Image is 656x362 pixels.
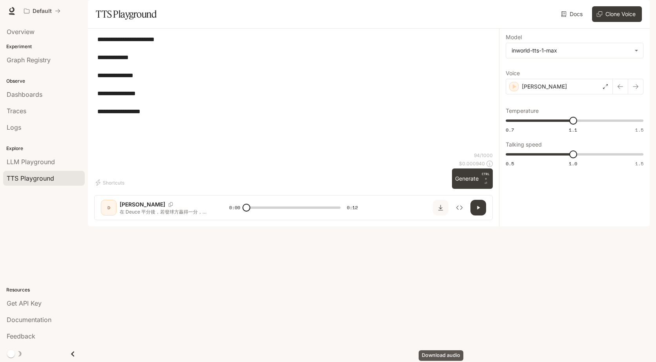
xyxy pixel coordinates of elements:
p: Model [506,34,522,40]
span: 0.7 [506,127,514,133]
p: Talking speed [506,142,542,147]
span: 1.1 [569,127,577,133]
span: 0.5 [506,160,514,167]
span: 1.0 [569,160,577,167]
div: inworld-tts-1-max [506,43,643,58]
button: Clone Voice [592,6,642,22]
button: Download audio [433,200,448,215]
div: D [102,201,115,214]
button: Copy Voice ID [165,202,176,207]
p: CTRL + [482,172,490,181]
div: Download audio [419,350,463,361]
span: 1.5 [635,160,643,167]
p: Voice [506,71,520,76]
h1: TTS Playground [96,6,157,22]
button: Shortcuts [94,176,128,189]
a: Docs [559,6,586,22]
div: inworld-tts-1-max [512,47,630,54]
p: Temperature [506,108,539,114]
span: 1.5 [635,127,643,133]
p: 在 Deuce 平分後，若發球方贏得一分，稱為： 1. Game point 2. Advantage in 3. Advantage out 4. Break point [120,208,210,215]
span: 0:12 [347,204,358,212]
p: [PERSON_NAME] [120,201,165,208]
p: ⏎ [482,172,490,186]
button: GenerateCTRL +⏎ [452,168,493,189]
button: Inspect [452,200,467,215]
button: All workspaces [20,3,64,19]
p: [PERSON_NAME] [522,83,567,90]
p: Default [33,8,52,14]
span: 0:00 [229,204,240,212]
